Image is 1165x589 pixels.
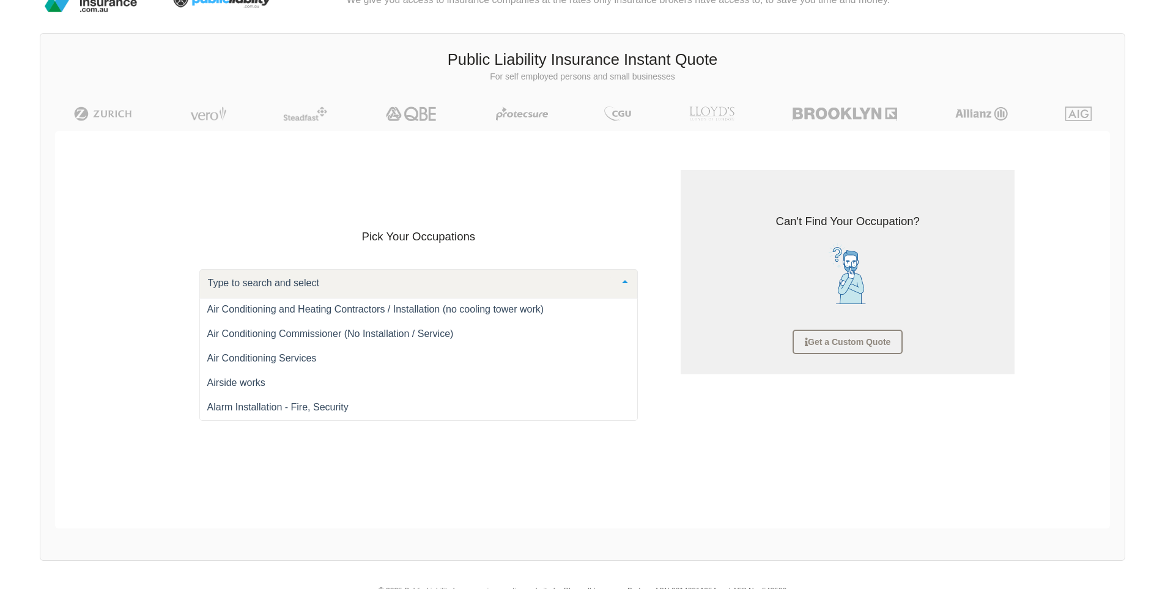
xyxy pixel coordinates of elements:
[690,213,1005,229] h3: Can't Find Your Occupation?
[491,106,553,121] img: Protecsure | Public Liability Insurance
[185,106,232,121] img: Vero | Public Liability Insurance
[50,49,1115,71] h3: Public Liability Insurance Instant Quote
[949,106,1014,121] img: Allianz | Public Liability Insurance
[278,106,332,121] img: Steadfast | Public Liability Insurance
[207,377,265,388] span: Airside works
[682,106,741,121] img: LLOYD's | Public Liability Insurance
[1060,106,1097,121] img: AIG | Public Liability Insurance
[199,229,638,245] h3: Pick Your Occupations
[68,106,138,121] img: Zurich | Public Liability Insurance
[50,71,1115,83] p: For self employed persons and small businesses
[599,106,636,121] img: CGU | Public Liability Insurance
[207,353,317,363] span: Air Conditioning Services
[205,277,613,289] input: Type to search and select
[793,330,903,354] a: Get a Custom Quote
[379,106,445,121] img: QBE | Public Liability Insurance
[207,328,454,339] span: Air Conditioning Commissioner (No Installation / Service)
[207,304,544,314] span: Air Conditioning and Heating Contractors / Installation (no cooling tower work)
[207,402,349,412] span: Alarm Installation - Fire, Security
[788,106,902,121] img: Brooklyn | Public Liability Insurance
